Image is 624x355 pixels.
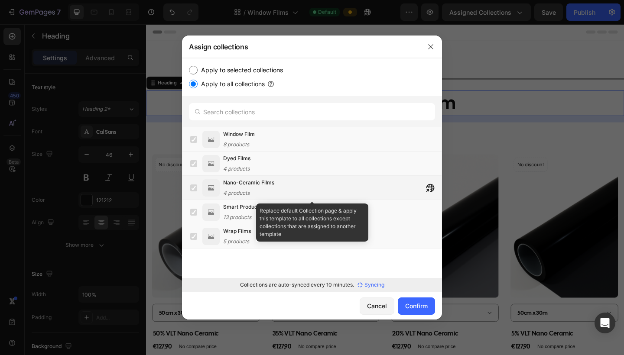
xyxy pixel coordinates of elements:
[144,149,173,157] p: No discount
[296,348,337,353] p: No compare price
[166,348,207,353] p: No compare price
[426,348,467,353] p: No compare price
[396,331,513,343] a: 5% VLT Nano Ceramic
[223,214,251,220] span: 13 products
[404,149,433,157] p: No discount
[223,154,250,163] span: Dyed Films
[595,313,615,333] div: Open Intercom Messenger
[36,348,77,353] p: No compare price
[189,103,435,120] input: Search collections
[367,301,387,310] div: Cancel
[223,130,255,139] span: Window Film
[266,142,383,297] a: 20% VLT Nano Ceramic
[202,131,220,148] img: product-img
[360,297,394,315] button: Cancel
[202,179,220,197] img: product-img
[266,331,383,343] a: 20% VLT Nano Ceramic
[136,331,253,343] a: 35% VLT Nano Ceramic
[274,149,303,157] p: No discount
[198,65,283,75] label: Apply to selected collections
[364,281,384,289] p: Syncing
[223,141,249,148] span: 8 products
[223,178,274,187] span: Nano-Ceramic Films
[182,35,419,58] div: Assign collections
[202,203,220,221] img: product-img
[202,228,220,245] img: product-img
[14,149,43,157] p: No discount
[223,203,328,211] span: Smart Products Filter Index - Do not delete
[223,227,251,236] span: Wrap Films
[6,142,123,297] a: 50% VLT Nano Ceramic
[405,301,428,310] div: Confirm
[223,238,249,245] span: 5 products
[396,142,513,297] a: 5% VLT Nano Ceramic
[223,165,250,172] span: 4 products
[136,142,253,297] a: 35% VLT Nano Ceramic
[398,297,435,315] button: Confirm
[1,73,519,99] p: Window Tint Film
[11,60,35,68] div: Heading
[6,331,123,343] a: 50% VLT Nano Ceramic
[198,79,265,89] label: Apply to all collections
[202,155,220,172] img: product-img
[223,190,250,196] span: 4 products
[240,281,354,289] p: Collections are auto-synced every 10 minutes.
